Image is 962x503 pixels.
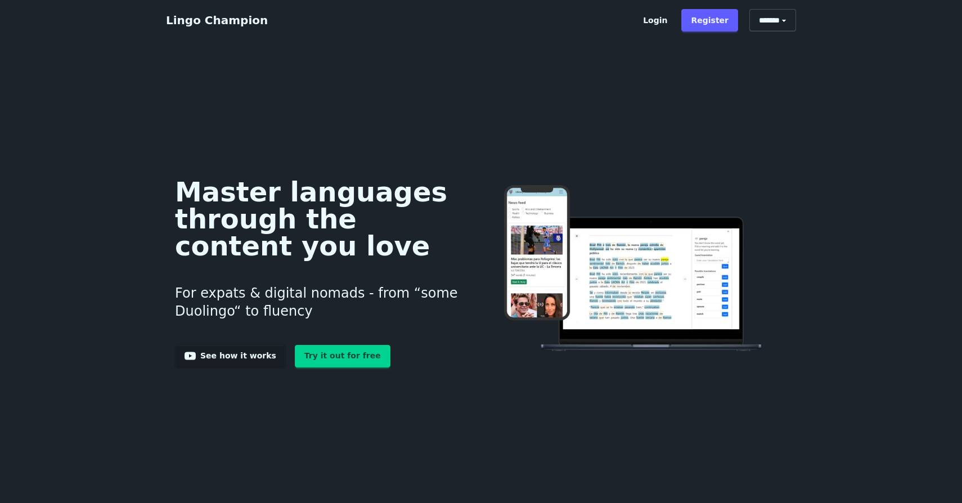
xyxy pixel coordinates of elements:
[175,345,286,367] a: See how it works
[295,345,390,367] a: Try it out for free
[681,9,738,32] a: Register
[166,14,268,27] a: Lingo Champion
[175,178,464,259] h1: Master languages through the content you love
[482,185,787,353] img: Learn languages online
[175,271,464,334] h3: For expats & digital nomads - from “some Duolingo“ to fluency
[633,9,677,32] a: Login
